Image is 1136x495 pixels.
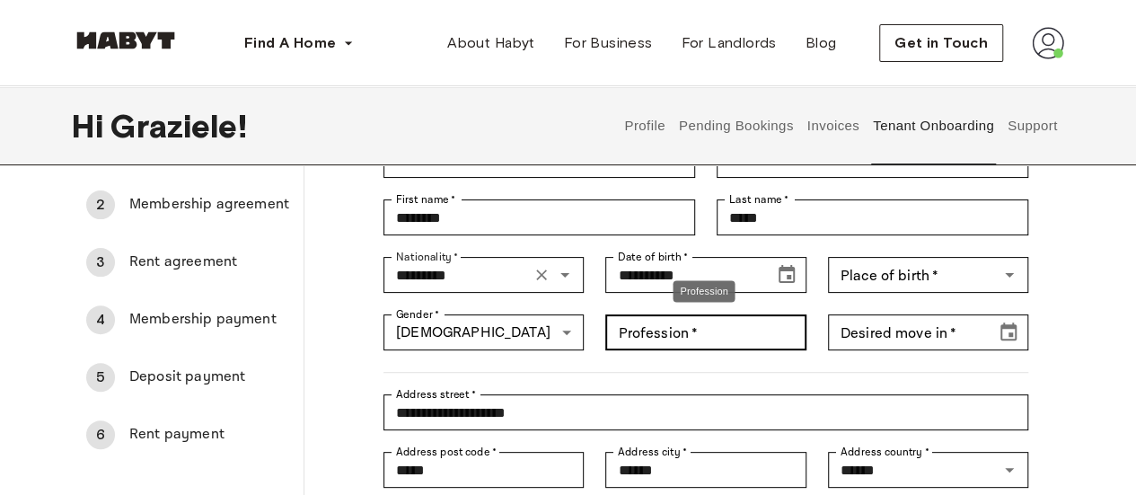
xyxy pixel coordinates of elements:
div: Last name [717,199,1028,235]
span: Membership payment [129,309,289,331]
button: Open [997,457,1022,482]
div: Address post code [383,452,584,488]
label: Address post code [396,444,497,460]
div: 3 [86,248,115,277]
div: [DEMOGRAPHIC_DATA] [383,314,584,350]
div: Address city [605,452,806,488]
span: For Business [564,32,653,54]
span: Blog [806,32,837,54]
span: Membership agreement [129,194,289,216]
span: Graziele ! [110,107,246,145]
span: Get in Touch [894,32,988,54]
span: About Habyt [447,32,534,54]
div: 4Membership payment [72,298,304,341]
label: Address city [618,444,687,460]
button: Choose date [991,314,1026,350]
span: Find A Home [244,32,336,54]
a: For Business [550,25,667,61]
div: 5 [86,363,115,392]
div: 2 [86,190,115,219]
button: Pending Bookings [676,86,796,165]
button: Clear [529,262,554,287]
button: Open [997,262,1022,287]
label: Last name [729,191,789,208]
a: About Habyt [433,25,549,61]
button: Tenant Onboarding [871,86,997,165]
img: avatar [1032,27,1064,59]
div: First name [383,199,695,235]
a: Blog [791,25,851,61]
button: Find A Home [230,25,368,61]
button: Get in Touch [879,24,1003,62]
label: Address street [396,386,477,402]
span: Deposit payment [129,367,289,388]
label: Nationality [396,249,459,265]
div: user profile tabs [618,86,1064,165]
label: Date of birth [618,249,688,265]
div: 6 [86,420,115,449]
div: 4 [86,305,115,334]
button: Open [552,262,577,287]
button: Profile [622,86,668,165]
div: Profession [673,280,735,303]
label: Gender [396,306,439,323]
div: Profession [605,314,806,350]
a: For Landlords [666,25,790,61]
img: Habyt [72,31,180,49]
span: Hi [72,107,110,145]
label: First name [396,191,456,208]
span: Rent agreement [129,252,289,273]
div: 6Rent payment [72,413,304,456]
div: Address street [383,394,1028,430]
span: Rent payment [129,424,289,446]
span: For Landlords [681,32,776,54]
label: Address country [841,444,929,460]
button: Choose date, selected date is Jan 24, 1982 [769,257,805,293]
div: 5Deposit payment [72,356,304,399]
div: 3Rent agreement [72,241,304,284]
button: Invoices [805,86,861,165]
div: 2Membership agreement [72,183,304,226]
button: Support [1005,86,1060,165]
